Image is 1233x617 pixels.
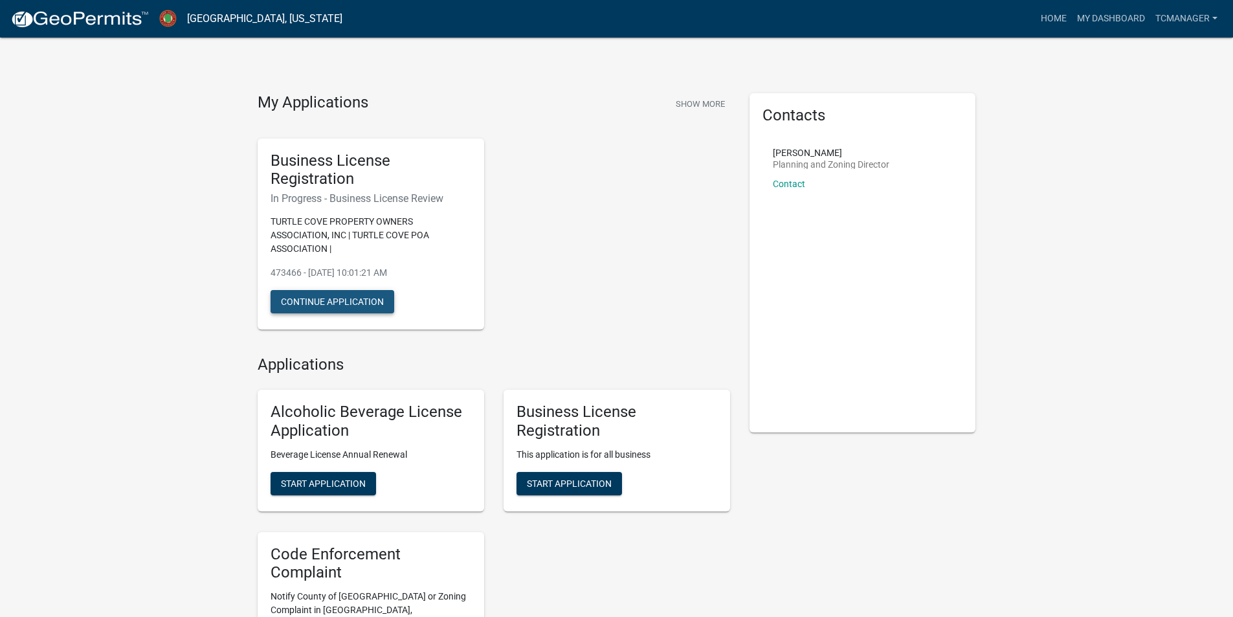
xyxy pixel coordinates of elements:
[517,448,717,462] p: This application is for all business
[187,8,342,30] a: [GEOGRAPHIC_DATA], [US_STATE]
[271,545,471,583] h5: Code Enforcement Complaint
[517,472,622,495] button: Start Application
[271,215,471,256] p: TURTLE COVE PROPERTY OWNERS ASSOCIATION, INC | TURTLE COVE POA ASSOCIATION |
[271,403,471,440] h5: Alcoholic Beverage License Application
[1036,6,1072,31] a: Home
[258,355,730,374] h4: Applications
[762,106,963,125] h5: Contacts
[271,472,376,495] button: Start Application
[773,160,889,169] p: Planning and Zoning Director
[517,403,717,440] h5: Business License Registration
[773,179,805,189] a: Contact
[773,148,889,157] p: [PERSON_NAME]
[271,290,394,313] button: Continue Application
[258,93,368,113] h4: My Applications
[671,93,730,115] button: Show More
[271,266,471,280] p: 473466 - [DATE] 10:01:21 AM
[159,10,177,27] img: Jasper County, Georgia
[527,478,612,488] span: Start Application
[281,478,366,488] span: Start Application
[1072,6,1150,31] a: My Dashboard
[1150,6,1223,31] a: tcmanager
[271,448,471,462] p: Beverage License Annual Renewal
[271,151,471,189] h5: Business License Registration
[271,192,471,205] h6: In Progress - Business License Review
